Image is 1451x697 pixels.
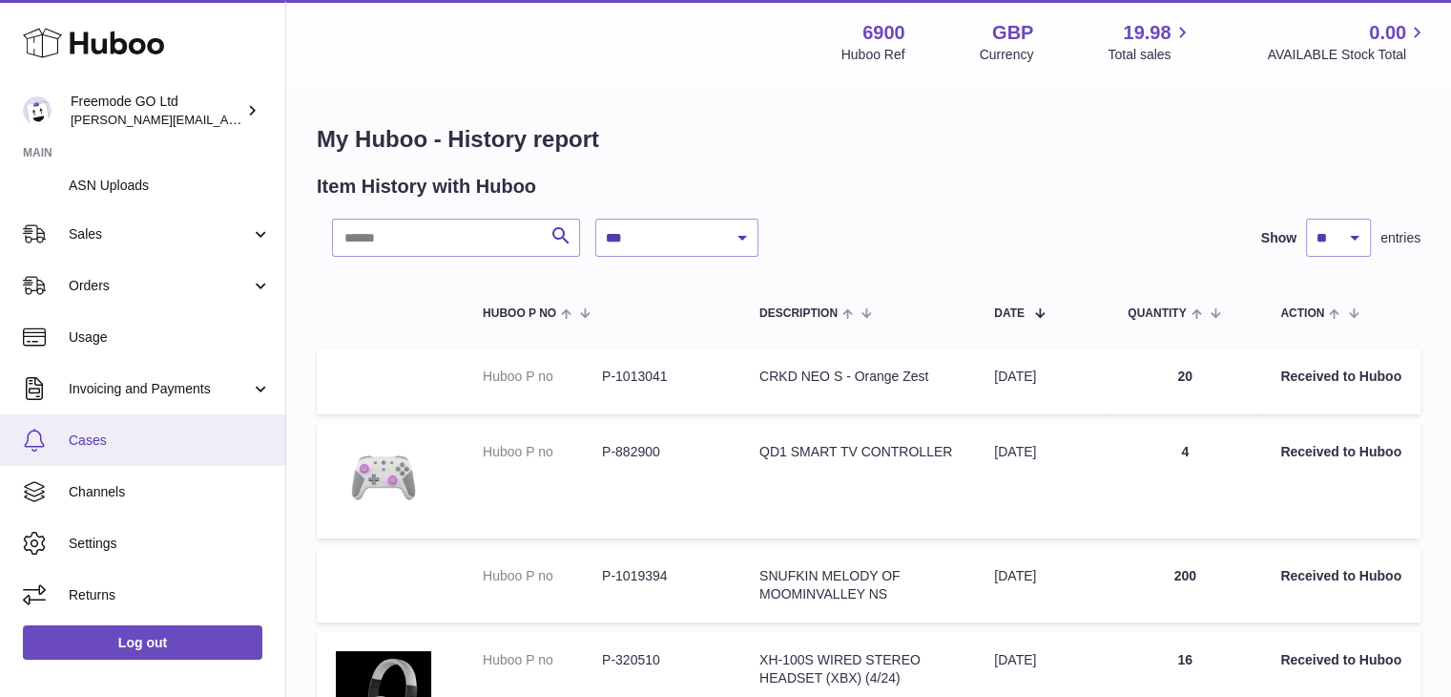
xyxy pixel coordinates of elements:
dd: P-1019394 [602,567,721,585]
td: [DATE] [975,548,1109,623]
img: lenka.smikniarova@gioteck.com [23,96,52,125]
span: [PERSON_NAME][EMAIL_ADDRESS][DOMAIN_NAME] [71,112,383,127]
h1: My Huboo - History report [317,124,1420,155]
span: Date [994,307,1025,320]
span: Quantity [1128,307,1186,320]
label: Show [1261,229,1296,247]
strong: GBP [992,20,1033,46]
strong: Received to Huboo [1280,444,1401,459]
td: SNUFKIN MELODY OF MOOMINVALLEY NS [740,548,975,623]
span: Invoicing and Payments [69,380,251,398]
dd: P-320510 [602,651,721,669]
a: 0.00 AVAILABLE Stock Total [1267,20,1428,64]
span: Orders [69,277,251,295]
td: [DATE] [975,348,1109,414]
strong: Received to Huboo [1280,568,1401,583]
a: 19.98 Total sales [1108,20,1192,64]
span: Settings [69,535,271,553]
strong: Received to Huboo [1280,652,1401,667]
td: 20 [1109,348,1261,414]
td: 4 [1109,424,1261,539]
img: 1697642306.png [336,443,431,515]
strong: 6900 [862,20,905,46]
td: [DATE] [975,424,1109,539]
span: Action [1280,307,1324,320]
span: Total sales [1108,46,1192,64]
span: Huboo P no [483,307,556,320]
td: 200 [1109,548,1261,623]
div: Currency [980,46,1034,64]
dt: Huboo P no [483,651,602,669]
span: Description [759,307,838,320]
div: Freemode GO Ltd [71,93,242,129]
span: Usage [69,328,271,347]
span: AVAILABLE Stock Total [1267,46,1428,64]
span: Returns [69,586,271,604]
dt: Huboo P no [483,443,602,461]
dt: Huboo P no [483,368,602,386]
span: Cases [69,432,271,450]
dd: P-1013041 [602,368,721,386]
dt: Huboo P no [483,567,602,585]
span: Sales [69,225,251,243]
td: QD1 SMART TV CONTROLLER [740,424,975,539]
span: entries [1380,229,1420,247]
div: Huboo Ref [841,46,905,64]
span: ASN Uploads [69,177,271,195]
h2: Item History with Huboo [317,174,536,200]
span: 19.98 [1123,20,1171,46]
strong: Received to Huboo [1280,369,1401,384]
span: Channels [69,483,271,501]
dd: P-882900 [602,443,721,461]
td: CRKD NEO S - Orange Zest [740,348,975,414]
span: 0.00 [1369,20,1406,46]
a: Log out [23,625,262,660]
